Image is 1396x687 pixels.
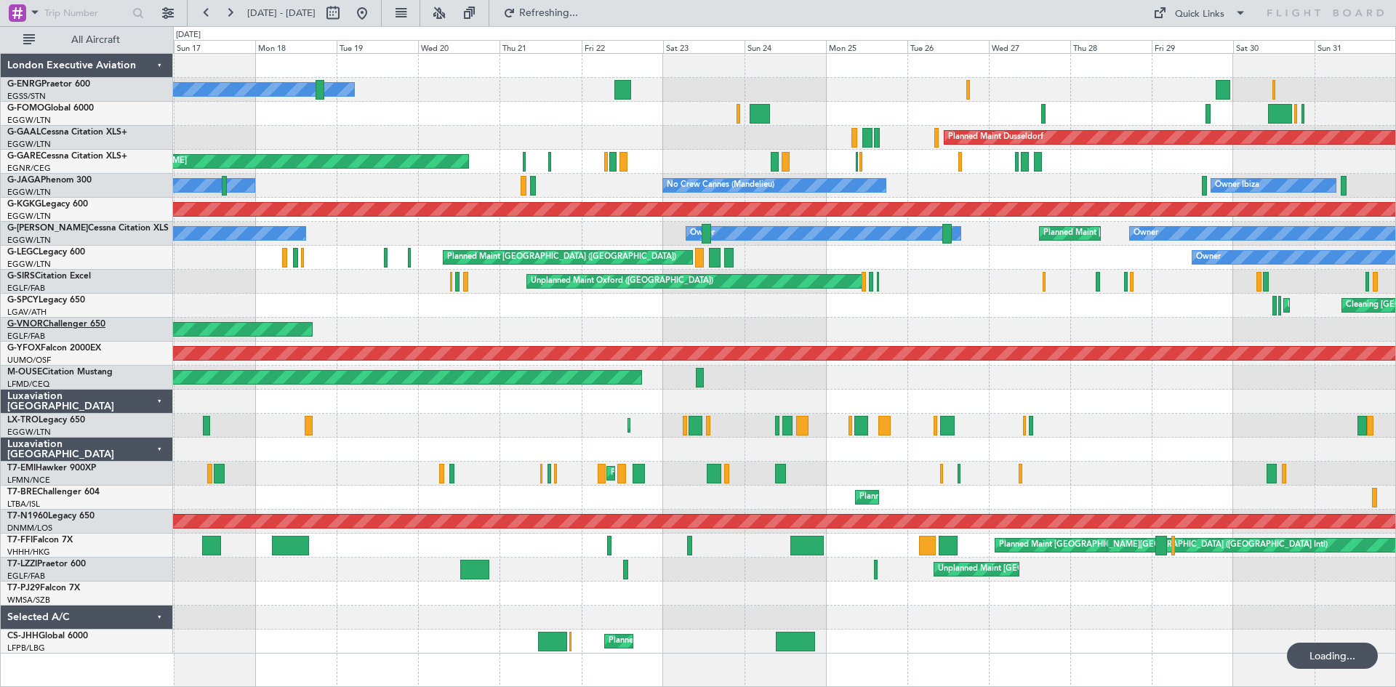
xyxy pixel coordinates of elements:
span: G-GARE [7,152,41,161]
div: Planned Maint [PERSON_NAME] [611,462,732,484]
div: Tue 19 [337,40,418,53]
span: G-ENRG [7,80,41,89]
button: All Aircraft [16,28,158,52]
div: Sat 30 [1233,40,1315,53]
div: Sun 24 [745,40,826,53]
span: T7-BRE [7,488,37,497]
div: Planned Maint [GEOGRAPHIC_DATA] ([GEOGRAPHIC_DATA]) [1043,222,1272,244]
a: G-SPCYLegacy 650 [7,296,85,305]
button: Refreshing... [497,1,584,25]
a: EGGW/LTN [7,139,51,150]
div: Fri 22 [582,40,663,53]
a: M-OUSECitation Mustang [7,368,113,377]
div: Thu 28 [1070,40,1152,53]
div: [PERSON_NAME][GEOGRAPHIC_DATA] ([GEOGRAPHIC_DATA] Intl) [1074,534,1328,556]
a: LFMD/CEQ [7,379,49,390]
a: T7-PJ29Falcon 7X [7,584,80,592]
a: LFMN/NCE [7,475,50,486]
a: EGLF/FAB [7,283,45,294]
span: T7-PJ29 [7,584,40,592]
a: CS-JHHGlobal 6000 [7,632,88,640]
a: G-SIRSCitation Excel [7,272,91,281]
div: Loading... [1287,643,1378,669]
div: Unplanned Maint Oxford ([GEOGRAPHIC_DATA]) [531,270,713,292]
span: [DATE] - [DATE] [247,7,316,20]
a: G-VNORChallenger 650 [7,320,105,329]
a: G-GARECessna Citation XLS+ [7,152,127,161]
div: Planned Maint Dusseldorf [948,126,1043,148]
div: Thu 21 [500,40,581,53]
a: UUMO/OSF [7,355,51,366]
a: WMSA/SZB [7,595,50,606]
span: LX-TRO [7,416,39,425]
span: G-LEGC [7,248,39,257]
a: EGGW/LTN [7,115,51,126]
a: DNMM/LOS [7,523,52,534]
div: [DATE] [176,29,201,41]
span: CS-JHH [7,632,39,640]
a: T7-N1960Legacy 650 [7,512,95,521]
a: EGGW/LTN [7,211,51,222]
a: VHHH/HKG [7,547,50,558]
span: Refreshing... [518,8,579,18]
a: T7-FFIFalcon 7X [7,536,73,545]
div: Sun 31 [1315,40,1396,53]
div: Mon 25 [826,40,907,53]
a: EGLF/FAB [7,571,45,582]
div: Planned Maint [GEOGRAPHIC_DATA] ([GEOGRAPHIC_DATA] Intl) [999,534,1242,556]
span: G-SIRS [7,272,35,281]
span: G-[PERSON_NAME] [7,224,88,233]
a: EGSS/STN [7,91,46,102]
a: LTBA/ISL [7,499,40,510]
div: Wed 27 [989,40,1070,53]
a: G-LEGCLegacy 600 [7,248,85,257]
div: No Crew Cannes (Mandelieu) [667,174,774,196]
div: Owner [690,222,715,244]
a: G-[PERSON_NAME]Cessna Citation XLS [7,224,169,233]
div: Mon 18 [255,40,337,53]
a: EGGW/LTN [7,259,51,270]
span: G-YFOX [7,344,41,353]
a: T7-BREChallenger 604 [7,488,100,497]
a: LFPB/LBG [7,643,45,654]
div: Fri 29 [1152,40,1233,53]
span: G-GAAL [7,128,41,137]
div: Owner Ibiza [1215,174,1259,196]
a: EGLF/FAB [7,331,45,342]
a: G-YFOXFalcon 2000EX [7,344,101,353]
span: G-VNOR [7,320,43,329]
span: All Aircraft [38,35,153,45]
a: EGGW/LTN [7,235,51,246]
a: EGGW/LTN [7,427,51,438]
span: M-OUSE [7,368,42,377]
div: Owner [1134,222,1158,244]
a: EGGW/LTN [7,187,51,198]
div: Planned Maint Warsaw ([GEOGRAPHIC_DATA]) [859,486,1035,508]
span: G-JAGA [7,176,41,185]
div: Planned Maint [GEOGRAPHIC_DATA] ([GEOGRAPHIC_DATA]) [447,246,676,268]
div: Sun 17 [174,40,255,53]
a: G-JAGAPhenom 300 [7,176,92,185]
span: T7-FFI [7,536,33,545]
a: EGNR/CEG [7,163,51,174]
div: Quick Links [1175,7,1224,22]
a: T7-EMIHawker 900XP [7,464,96,473]
a: G-GAALCessna Citation XLS+ [7,128,127,137]
span: T7-EMI [7,464,36,473]
span: G-KGKG [7,200,41,209]
a: G-KGKGLegacy 600 [7,200,88,209]
input: Trip Number [44,2,128,24]
div: Owner [1196,246,1221,268]
div: Tue 26 [907,40,989,53]
span: T7-LZZI [7,560,37,569]
div: Wed 20 [418,40,500,53]
div: Unplanned Maint [GEOGRAPHIC_DATA] ([GEOGRAPHIC_DATA]) [938,558,1177,580]
div: Sat 23 [663,40,745,53]
span: G-SPCY [7,296,39,305]
div: Planned Maint [GEOGRAPHIC_DATA] ([GEOGRAPHIC_DATA]) [609,630,838,652]
button: Quick Links [1146,1,1253,25]
span: T7-N1960 [7,512,48,521]
a: G-FOMOGlobal 6000 [7,104,94,113]
a: LGAV/ATH [7,307,47,318]
a: LX-TROLegacy 650 [7,416,85,425]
